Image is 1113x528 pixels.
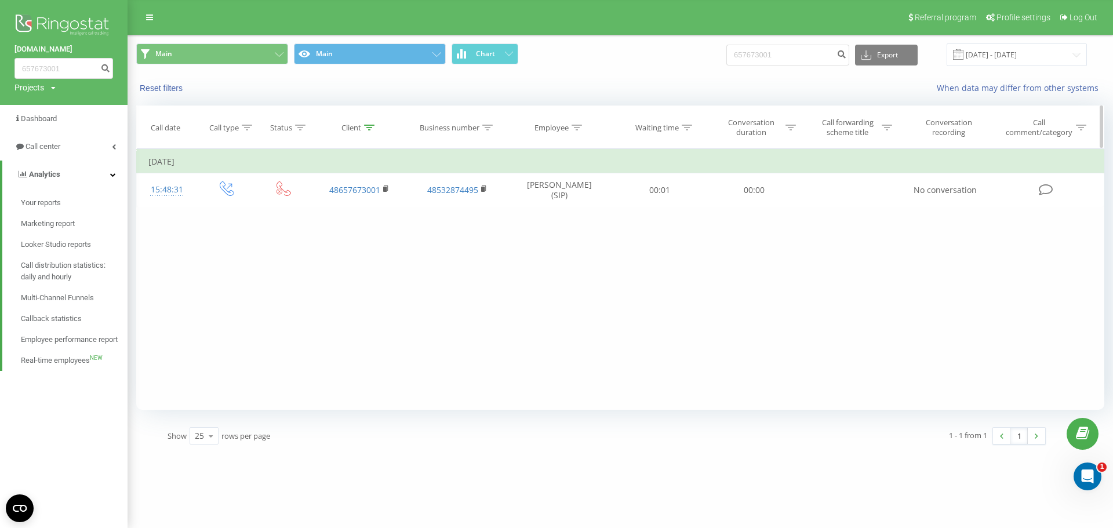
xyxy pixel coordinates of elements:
[21,329,128,350] a: Employee performance report
[341,123,361,133] div: Client
[21,218,75,230] span: Marketing report
[420,123,479,133] div: Business number
[21,197,61,209] span: Your reports
[21,350,128,371] a: Real-time employeesNEW
[151,123,180,133] div: Call date
[613,173,707,207] td: 00:01
[29,170,60,179] span: Analytics
[635,123,679,133] div: Waiting time
[915,13,976,22] span: Referral program
[155,49,172,59] span: Main
[136,43,288,64] button: Main
[14,43,113,55] a: [DOMAIN_NAME]
[914,184,977,195] span: No conversation
[726,45,849,65] input: Search by number
[452,43,518,64] button: Chart
[6,494,34,522] button: Open CMP widget
[996,13,1050,22] span: Profile settings
[21,334,118,345] span: Employee performance report
[14,12,113,41] img: Ringostat logo
[911,118,987,137] div: Conversation recording
[721,118,783,137] div: Conversation duration
[14,58,113,79] input: Search by number
[507,173,612,207] td: [PERSON_NAME] (SIP)
[21,213,128,234] a: Marketing report
[195,430,204,442] div: 25
[26,142,60,151] span: Call center
[21,292,94,304] span: Multi-Channel Funnels
[14,82,44,93] div: Projects
[707,173,802,207] td: 00:00
[294,43,446,64] button: Main
[21,260,122,283] span: Call distribution statistics: daily and hourly
[1010,428,1028,444] a: 1
[136,83,188,93] button: Reset filters
[209,123,239,133] div: Call type
[949,429,987,441] div: 1 - 1 from 1
[476,50,495,58] span: Chart
[21,239,91,250] span: Looker Studio reports
[21,355,90,366] span: Real-time employees
[21,287,128,308] a: Multi-Channel Funnels
[21,255,128,287] a: Call distribution statistics: daily and hourly
[148,179,185,201] div: 15:48:31
[1074,463,1101,490] iframe: Intercom live chat
[329,184,380,195] a: 48657673001
[21,313,82,325] span: Callback statistics
[817,118,879,137] div: Call forwarding scheme title
[21,192,128,213] a: Your reports
[21,114,57,123] span: Dashboard
[2,161,128,188] a: Analytics
[270,123,292,133] div: Status
[1070,13,1097,22] span: Log Out
[168,431,187,441] span: Show
[137,150,1104,173] td: [DATE]
[534,123,569,133] div: Employee
[1097,463,1107,472] span: 1
[21,308,128,329] a: Callback statistics
[427,184,478,195] a: 48532874495
[221,431,270,441] span: rows per page
[937,82,1104,93] a: When data may differ from other systems
[855,45,918,65] button: Export
[21,234,128,255] a: Looker Studio reports
[1005,118,1073,137] div: Call comment/category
